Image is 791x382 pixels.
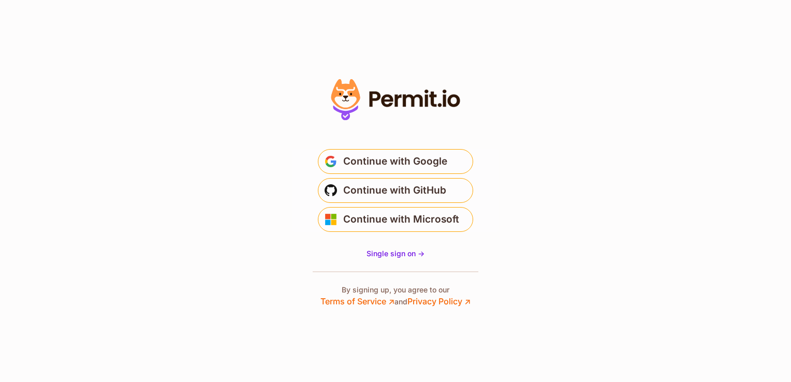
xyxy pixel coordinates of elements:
button: Continue with GitHub [318,178,473,203]
span: Continue with Google [343,153,447,170]
span: Single sign on -> [367,249,424,258]
button: Continue with Microsoft [318,207,473,232]
a: Terms of Service ↗ [320,296,394,306]
a: Single sign on -> [367,248,424,259]
span: Continue with GitHub [343,182,446,199]
button: Continue with Google [318,149,473,174]
span: Continue with Microsoft [343,211,459,228]
p: By signing up, you agree to our and [320,285,471,307]
a: Privacy Policy ↗ [407,296,471,306]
